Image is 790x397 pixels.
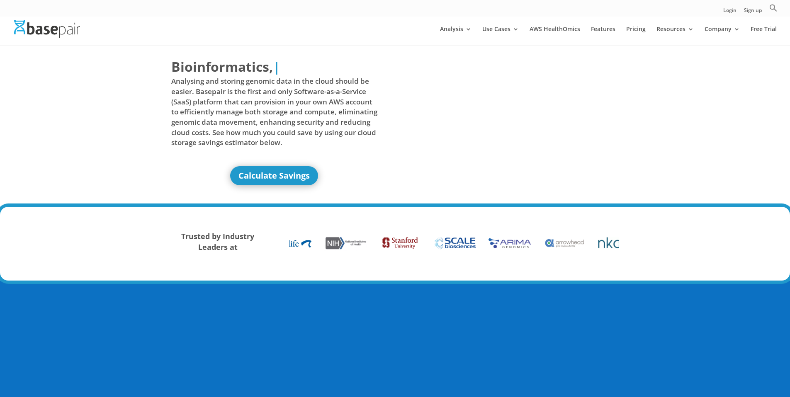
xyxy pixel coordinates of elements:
[769,4,778,12] svg: Search
[273,58,280,75] span: |
[401,57,608,173] iframe: Basepair - NGS Analysis Simplified
[230,166,318,185] a: Calculate Savings
[530,26,580,46] a: AWS HealthOmics
[440,26,472,46] a: Analysis
[626,26,646,46] a: Pricing
[723,8,737,17] a: Login
[181,231,254,252] strong: Trusted by Industry Leaders at
[751,26,777,46] a: Free Trial
[14,20,80,38] img: Basepair
[482,26,519,46] a: Use Cases
[744,8,762,17] a: Sign up
[705,26,740,46] a: Company
[591,26,615,46] a: Features
[171,76,378,148] span: Analysing and storing genomic data in the cloud should be easier. Basepair is the first and only ...
[769,4,778,17] a: Search Icon Link
[656,26,694,46] a: Resources
[171,57,273,76] span: Bioinformatics,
